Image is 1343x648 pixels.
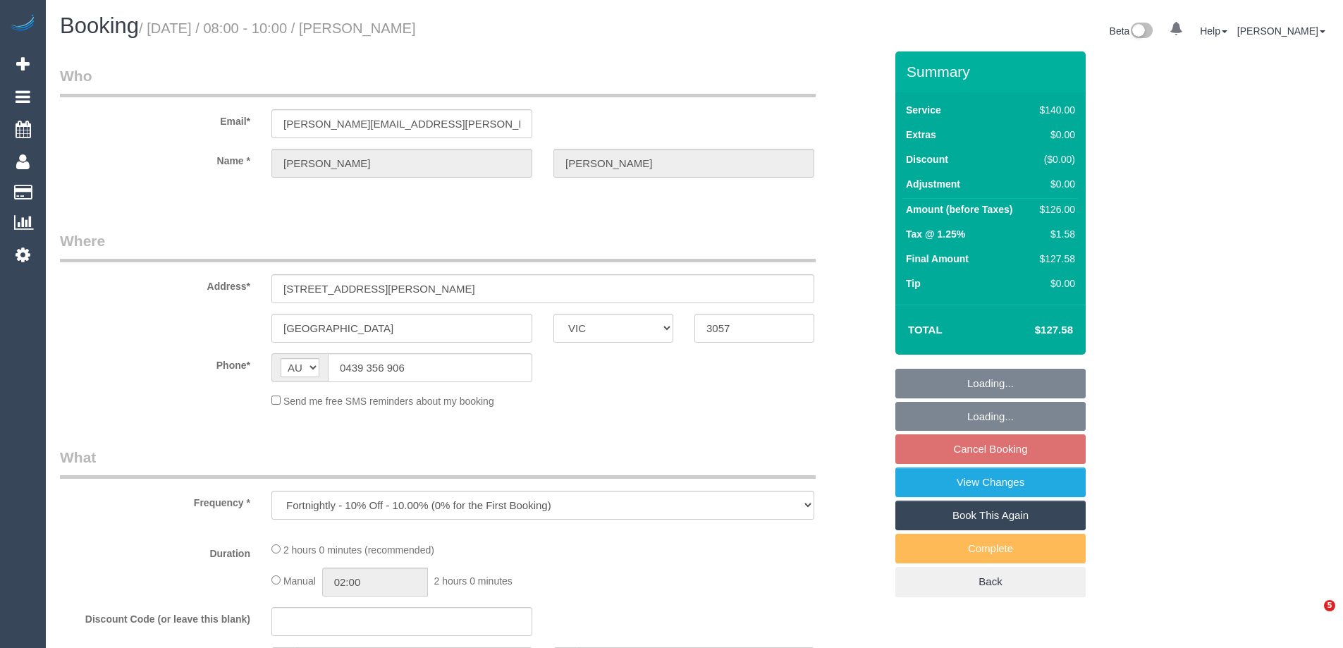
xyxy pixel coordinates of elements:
label: Tax @ 1.25% [906,227,965,241]
input: Suburb* [271,314,532,343]
small: / [DATE] / 08:00 - 10:00 / [PERSON_NAME] [139,20,416,36]
label: Phone* [49,353,261,372]
label: Tip [906,276,921,291]
strong: Total [908,324,943,336]
input: Last Name* [553,149,814,178]
span: Send me free SMS reminders about my booking [283,396,494,407]
label: Discount Code (or leave this blank) [49,607,261,626]
label: Email* [49,109,261,128]
div: ($0.00) [1034,152,1075,166]
a: Book This Again [895,501,1086,530]
label: Service [906,103,941,117]
div: $0.00 [1034,177,1075,191]
a: Back [895,567,1086,597]
div: $0.00 [1034,276,1075,291]
iframe: Intercom live chat [1295,600,1329,634]
span: Booking [60,13,139,38]
input: First Name* [271,149,532,178]
span: 5 [1324,600,1335,611]
label: Address* [49,274,261,293]
h4: $127.58 [993,324,1073,336]
span: Manual [283,575,316,587]
a: View Changes [895,467,1086,497]
label: Name * [49,149,261,168]
input: Phone* [328,353,532,382]
label: Frequency * [49,491,261,510]
img: Automaid Logo [8,14,37,34]
a: Beta [1110,25,1153,37]
span: 2 hours 0 minutes [434,575,513,587]
div: $127.58 [1034,252,1075,266]
input: Email* [271,109,532,138]
label: Final Amount [906,252,969,266]
h3: Summary [907,63,1079,80]
label: Discount [906,152,948,166]
label: Extras [906,128,936,142]
div: $126.00 [1034,202,1075,216]
label: Adjustment [906,177,960,191]
a: Help [1200,25,1227,37]
div: $0.00 [1034,128,1075,142]
a: [PERSON_NAME] [1237,25,1325,37]
legend: What [60,447,816,479]
input: Post Code* [694,314,814,343]
img: New interface [1129,23,1153,41]
label: Amount (before Taxes) [906,202,1012,216]
legend: Who [60,66,816,97]
label: Duration [49,542,261,561]
span: 2 hours 0 minutes (recommended) [283,544,434,556]
div: $1.58 [1034,227,1075,241]
div: $140.00 [1034,103,1075,117]
legend: Where [60,231,816,262]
